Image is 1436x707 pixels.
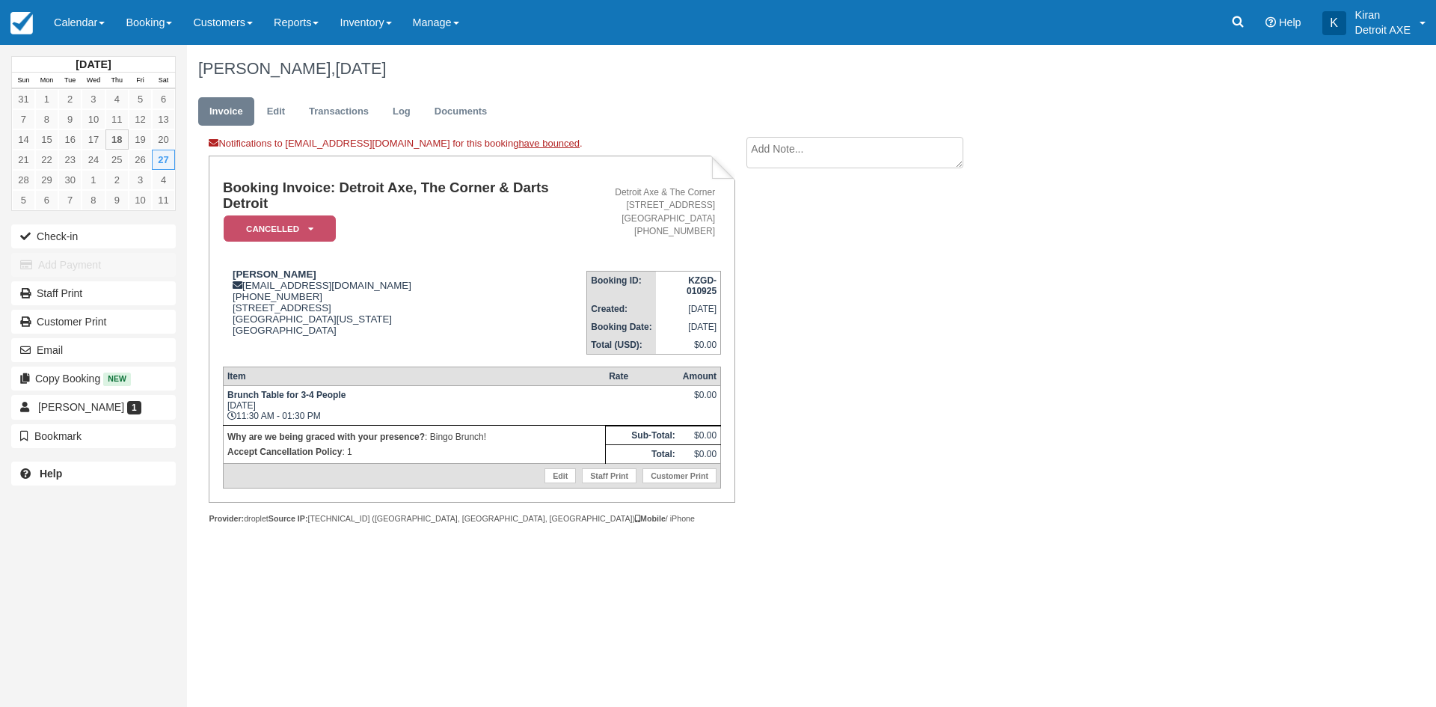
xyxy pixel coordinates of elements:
div: K [1322,11,1346,35]
th: Total (USD): [587,336,656,355]
a: 28 [12,170,35,190]
th: Thu [105,73,129,89]
th: Tue [58,73,82,89]
td: [DATE] [656,318,721,336]
img: checkfront-main-nav-mini-logo.png [10,12,33,34]
strong: KZGD-010925 [687,275,717,296]
th: Fri [129,73,152,89]
span: 1 [127,401,141,414]
a: 5 [129,89,152,109]
a: Staff Print [582,468,636,483]
a: 11 [152,190,175,210]
p: Kiran [1355,7,1411,22]
em: Cancelled [224,215,336,242]
button: Email [11,338,176,362]
td: $0.00 [656,336,721,355]
a: 8 [82,190,105,210]
button: Copy Booking New [11,367,176,391]
th: Created: [587,300,656,318]
b: Help [40,468,62,480]
a: 24 [82,150,105,170]
div: $0.00 [683,390,717,412]
strong: Accept Cancellation Policy [227,447,342,457]
a: 9 [58,109,82,129]
th: Item [223,367,605,386]
a: 7 [12,109,35,129]
a: Help [11,462,176,486]
td: [DATE] 11:30 AM - 01:30 PM [223,386,605,426]
th: Rate [605,367,679,386]
h1: Booking Invoice: Detroit Axe, The Corner & Darts Detroit [223,180,586,211]
strong: [DATE] [76,58,111,70]
th: Mon [35,73,58,89]
button: Add Payment [11,253,176,277]
a: 5 [12,190,35,210]
th: Total: [605,445,679,464]
p: : Bingo Brunch! [227,429,601,444]
strong: Brunch Table for 3-4 People [227,390,346,400]
a: 2 [58,89,82,109]
button: Bookmark [11,424,176,448]
a: 2 [105,170,129,190]
a: Log [381,97,422,126]
th: Sat [152,73,175,89]
a: 6 [152,89,175,109]
a: 1 [82,170,105,190]
div: [EMAIL_ADDRESS][DOMAIN_NAME] [PHONE_NUMBER] [STREET_ADDRESS] [GEOGRAPHIC_DATA][US_STATE] [GEOGRAP... [223,269,586,355]
th: Booking Date: [587,318,656,336]
a: 23 [58,150,82,170]
a: 20 [152,129,175,150]
h1: [PERSON_NAME], [198,60,1253,78]
p: Detroit AXE [1355,22,1411,37]
a: Invoice [198,97,254,126]
address: Detroit Axe & The Corner [STREET_ADDRESS] [GEOGRAPHIC_DATA] [PHONE_NUMBER] [592,186,715,238]
a: 29 [35,170,58,190]
a: 25 [105,150,129,170]
a: 8 [35,109,58,129]
strong: Source IP: [269,514,308,523]
a: Documents [423,97,499,126]
a: 7 [58,190,82,210]
span: New [103,373,131,385]
i: Help [1265,17,1276,28]
span: Help [1279,16,1301,28]
a: have bounced [518,138,580,149]
a: 14 [12,129,35,150]
a: Transactions [298,97,380,126]
span: [PERSON_NAME] [38,401,124,413]
a: 3 [82,89,105,109]
th: Sub-Total: [605,426,679,445]
a: 30 [58,170,82,190]
strong: Why are we being graced with your presence? [227,432,425,442]
button: Check-in [11,224,176,248]
a: Customer Print [642,468,717,483]
a: 4 [105,89,129,109]
th: Wed [82,73,105,89]
a: 19 [129,129,152,150]
a: 9 [105,190,129,210]
a: 22 [35,150,58,170]
a: 16 [58,129,82,150]
div: Notifications to [EMAIL_ADDRESS][DOMAIN_NAME] for this booking . [209,137,734,156]
a: Edit [544,468,576,483]
th: Booking ID: [587,271,656,300]
a: 13 [152,109,175,129]
a: 11 [105,109,129,129]
a: Edit [256,97,296,126]
td: $0.00 [679,445,721,464]
a: 4 [152,170,175,190]
a: 3 [129,170,152,190]
a: 27 [152,150,175,170]
a: Customer Print [11,310,176,334]
a: Staff Print [11,281,176,305]
div: droplet [TECHNICAL_ID] ([GEOGRAPHIC_DATA], [GEOGRAPHIC_DATA], [GEOGRAPHIC_DATA]) / iPhone [209,513,734,524]
a: 15 [35,129,58,150]
a: 17 [82,129,105,150]
th: Amount [679,367,721,386]
a: 10 [82,109,105,129]
a: 12 [129,109,152,129]
a: Cancelled [223,215,331,242]
span: [DATE] [335,59,386,78]
td: $0.00 [679,426,721,445]
a: 1 [35,89,58,109]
